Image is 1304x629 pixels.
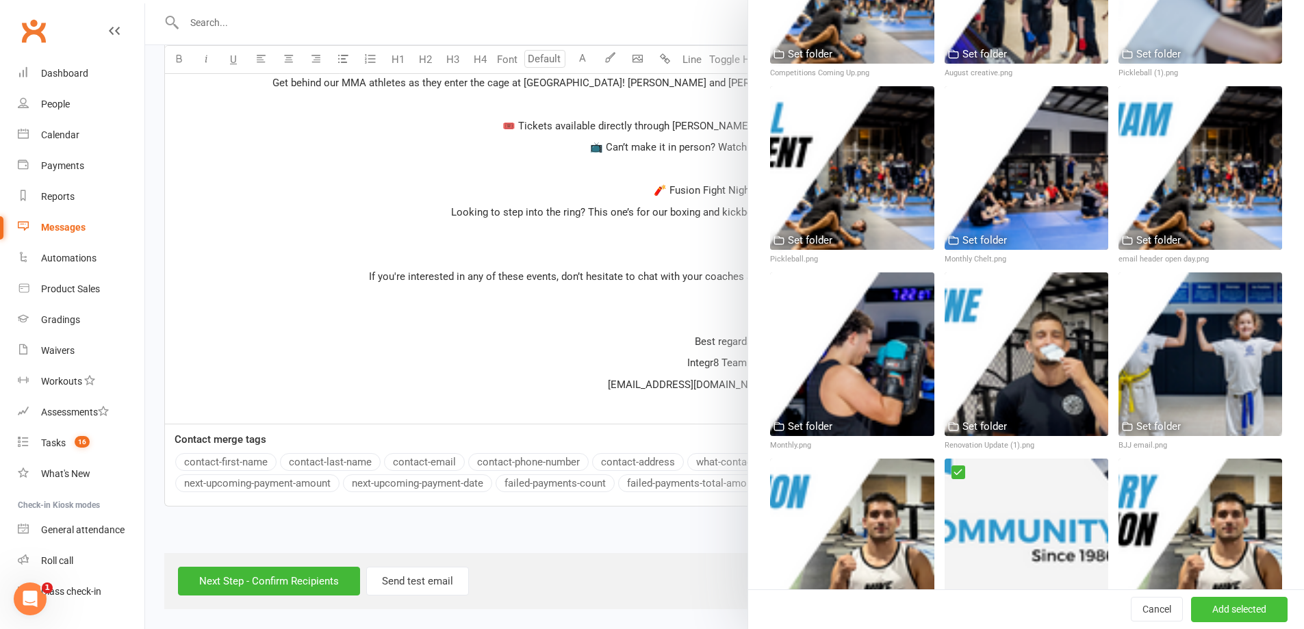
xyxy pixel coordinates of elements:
[18,274,144,305] a: Product Sales
[1131,598,1183,622] button: Cancel
[1118,253,1282,266] div: email header open day.png
[945,67,1108,79] div: August creative.png
[945,86,1108,250] img: Monthly Chelt.png
[41,407,109,418] div: Assessments
[42,582,53,593] span: 1
[1118,439,1282,452] div: BJJ email.png
[1136,418,1181,435] div: Set folder
[41,129,79,140] div: Calendar
[945,439,1108,452] div: Renovation Update (1).png
[14,582,47,615] iframe: Intercom live chat
[41,437,66,448] div: Tasks
[41,376,82,387] div: Workouts
[962,418,1007,435] div: Set folder
[41,314,80,325] div: Gradings
[770,67,934,79] div: Competitions Coming Up.png
[18,428,144,459] a: Tasks 16
[770,272,934,436] img: Monthly.png
[945,459,1108,622] img: Community.png
[962,232,1007,248] div: Set folder
[18,58,144,89] a: Dashboard
[16,14,51,48] a: Clubworx
[18,366,144,397] a: Workouts
[18,335,144,366] a: Waivers
[18,305,144,335] a: Gradings
[1191,598,1288,622] button: Add selected
[788,418,832,435] div: Set folder
[41,524,125,535] div: General attendance
[41,253,97,264] div: Automations
[788,232,832,248] div: Set folder
[770,253,934,266] div: Pickleball.png
[770,86,934,250] img: Pickleball.png
[41,345,75,356] div: Waivers
[770,459,934,622] img: Renovation Update.png
[18,212,144,243] a: Messages
[41,160,84,171] div: Payments
[18,243,144,274] a: Automations
[41,468,90,479] div: What's New
[41,68,88,79] div: Dashboard
[41,191,75,202] div: Reports
[1118,272,1282,436] img: BJJ email.png
[18,89,144,120] a: People
[18,459,144,489] a: What's New
[41,99,70,110] div: People
[18,576,144,607] a: Class kiosk mode
[18,545,144,576] a: Roll call
[41,586,101,597] div: Class check-in
[18,515,144,545] a: General attendance kiosk mode
[18,120,144,151] a: Calendar
[1118,67,1282,79] div: Pickleball (1).png
[41,283,100,294] div: Product Sales
[18,151,144,181] a: Payments
[788,46,832,62] div: Set folder
[41,222,86,233] div: Messages
[18,181,144,212] a: Reports
[962,46,1007,62] div: Set folder
[75,436,90,448] span: 16
[1136,46,1181,62] div: Set folder
[945,253,1108,266] div: Monthly Chelt.png
[1118,86,1282,250] img: email header open day.png
[18,397,144,428] a: Assessments
[770,439,934,452] div: Monthly.png
[41,555,73,566] div: Roll call
[1118,459,1282,622] img: temp closure.png
[945,272,1108,436] img: Renovation Update (1).png
[1136,232,1181,248] div: Set folder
